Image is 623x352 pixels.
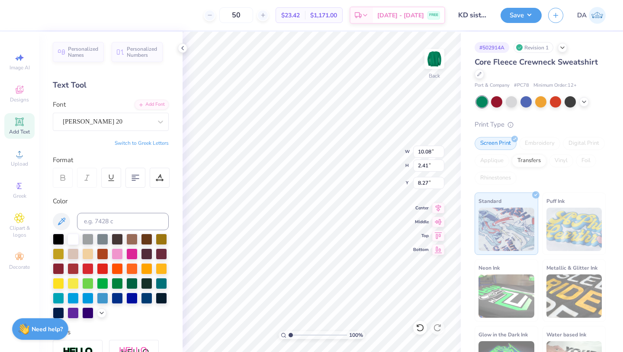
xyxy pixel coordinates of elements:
span: Designs [10,96,29,103]
div: Applique [475,154,509,167]
span: Middle [413,219,429,225]
a: DA [577,7,606,24]
span: $23.42 [281,11,300,20]
div: Styles [53,327,169,337]
span: Upload [11,160,28,167]
input: – – [219,7,253,23]
span: Glow in the Dark Ink [478,330,528,339]
span: Greek [13,192,26,199]
input: Untitled Design [452,7,494,24]
span: # PC78 [514,82,529,89]
img: Neon Ink [478,274,534,318]
strong: Need help? [32,325,63,333]
span: Bottom [413,247,429,253]
img: Puff Ink [546,208,602,251]
div: Text Tool [53,79,169,91]
div: Vinyl [549,154,573,167]
span: Minimum Order: 12 + [533,82,577,89]
div: Foil [576,154,596,167]
span: Personalized Numbers [127,46,157,58]
span: Clipart & logos [4,225,35,238]
span: Center [413,205,429,211]
div: Back [429,72,440,80]
span: 100 % [349,331,363,339]
span: Top [413,233,429,239]
span: Puff Ink [546,196,565,205]
div: Transfers [512,154,546,167]
img: Metallic & Glitter Ink [546,274,602,318]
span: Water based Ink [546,330,586,339]
div: Rhinestones [475,172,517,185]
img: Damarys Aceituno [589,7,606,24]
span: $1,171.00 [310,11,337,20]
span: Neon Ink [478,263,500,272]
span: Port & Company [475,82,510,89]
span: [DATE] - [DATE] [377,11,424,20]
span: Personalized Names [68,46,99,58]
button: Save [501,8,542,23]
span: Add Text [9,128,30,135]
div: Screen Print [475,137,517,150]
div: Color [53,196,169,206]
div: Print Type [475,120,606,130]
span: DA [577,10,587,20]
span: Decorate [9,264,30,271]
span: FREE [429,12,438,18]
div: Format [53,155,170,165]
button: Switch to Greek Letters [115,140,169,147]
img: Back [426,50,443,68]
img: Standard [478,208,534,251]
span: Standard [478,196,501,205]
div: Add Font [135,100,169,110]
span: Core Fleece Crewneck Sweatshirt [475,57,598,67]
span: Metallic & Glitter Ink [546,263,597,272]
div: Embroidery [519,137,560,150]
span: Image AI [10,64,30,71]
div: Revision 1 [514,42,553,53]
div: Digital Print [563,137,605,150]
div: # 502914A [475,42,509,53]
label: Font [53,100,66,110]
input: e.g. 7428 c [77,213,169,230]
